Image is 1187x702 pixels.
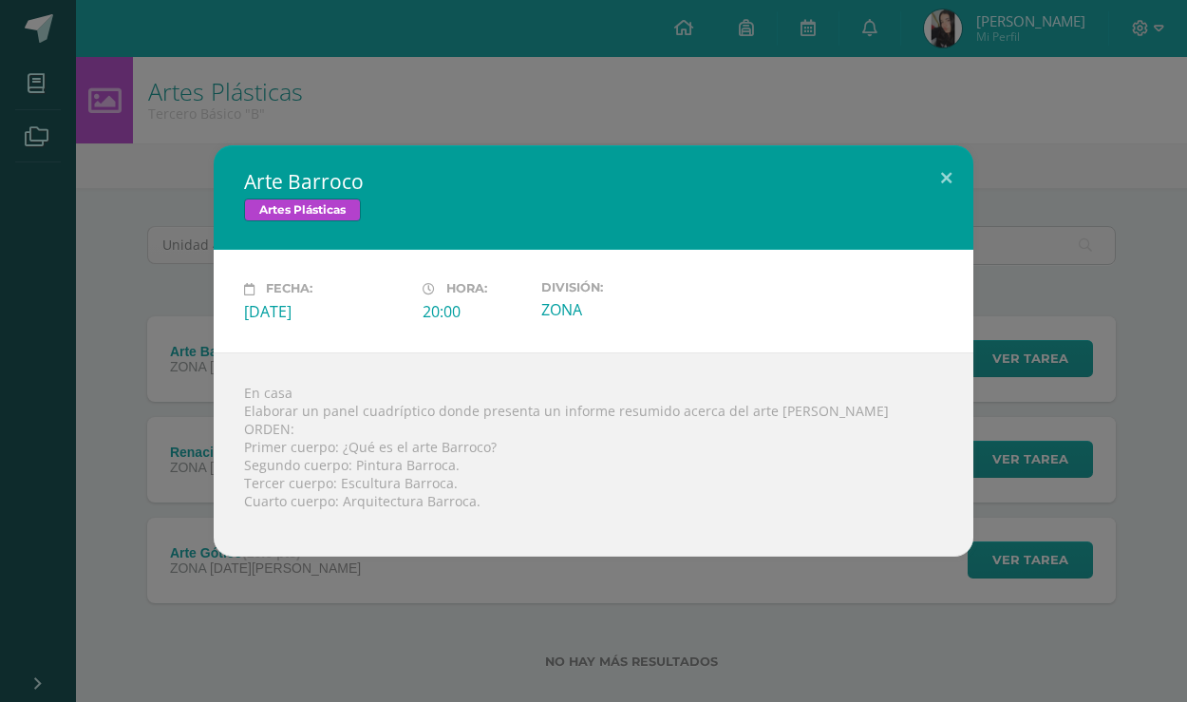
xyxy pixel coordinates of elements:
[423,301,526,322] div: 20:00
[446,282,487,296] span: Hora:
[541,280,705,294] label: División:
[266,282,312,296] span: Fecha:
[244,168,943,195] h2: Arte Barroco
[244,199,361,221] span: Artes Plásticas
[541,299,705,320] div: ZONA
[919,145,973,210] button: Close (Esc)
[214,352,973,557] div: En casa Elaborar un panel cuadríptico donde presenta un informe resumido acerca del arte [PERSON_...
[244,301,407,322] div: [DATE]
